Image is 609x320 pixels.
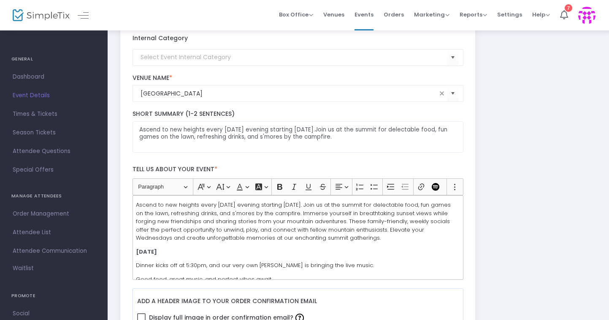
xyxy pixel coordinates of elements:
span: Short Summary (1-2 Sentences) [133,109,235,118]
span: Waitlist [13,264,34,273]
span: Special Offers [13,164,95,175]
span: Event Details [13,90,95,101]
span: Attendee Questions [13,146,95,157]
span: Attendee Communication [13,246,95,257]
label: Venue Name [133,74,463,82]
label: Tell us about your event [128,161,467,178]
label: Internal Category [133,34,188,43]
span: Reports [460,11,487,19]
span: Dashboard [13,71,95,82]
div: Editor toolbar [133,178,463,195]
button: Select [447,85,459,102]
span: Attendee List [13,227,95,238]
span: Times & Tickets [13,109,95,120]
div: 7 [565,4,572,12]
div: Rich Text Editor, main [133,195,463,280]
span: Ascend to new heights every [DATE] evening starting [DATE]. Join us at the summit for delectable ... [136,201,451,242]
span: Venues [323,4,344,25]
span: Social [13,308,95,319]
input: Select Event Internal Category [141,53,447,62]
h4: PROMOTE [11,287,96,304]
span: clear [437,88,447,98]
span: Season Tickets [13,127,95,138]
span: Good food, great music, and perfect vibes await. [136,275,272,283]
h4: GENERAL [11,51,96,68]
button: Select [447,49,459,66]
button: Paragraph [134,181,191,194]
span: Order Management [13,208,95,219]
input: Select Venue [141,89,437,98]
span: Dinner kicks off at 5:30pm, and our very own [PERSON_NAME] is bringing the live music. [136,261,374,269]
span: Paragraph [138,182,182,192]
span: Marketing [414,11,449,19]
span: Orders [384,4,404,25]
label: Add a header image to your order confirmation email [137,293,317,310]
span: Settings [497,4,522,25]
span: Events [355,4,374,25]
span: Help [532,11,550,19]
h4: MANAGE ATTENDEES [11,188,96,205]
strong: [DATE] [136,248,157,256]
span: Box Office [279,11,313,19]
